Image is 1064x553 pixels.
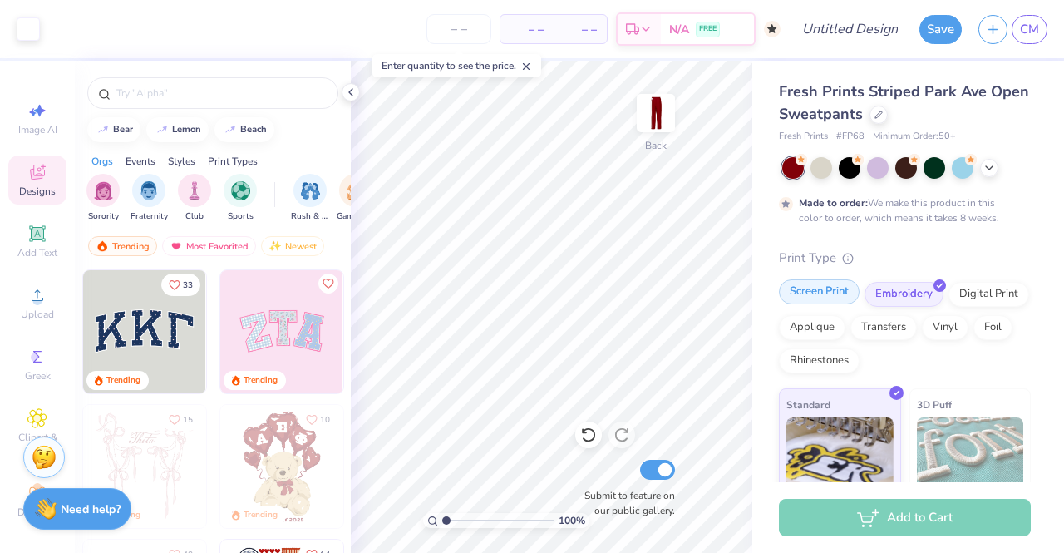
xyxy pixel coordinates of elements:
[347,181,366,200] img: Game Day Image
[214,117,274,142] button: beach
[86,174,120,223] button: filter button
[17,506,57,519] span: Decorate
[240,125,267,134] div: beach
[1012,15,1047,44] a: CM
[917,417,1024,501] img: 3D Puff
[86,174,120,223] div: filter for Sorority
[168,154,195,169] div: Styles
[779,81,1029,124] span: Fresh Prints Striped Park Ave Open Sweatpants
[96,125,110,135] img: trend_line.gif
[779,279,860,304] div: Screen Print
[208,154,258,169] div: Print Types
[172,125,201,134] div: lemon
[873,130,956,144] span: Minimum Order: 50 +
[131,210,168,223] span: Fraternity
[337,210,375,223] span: Game Day
[510,21,544,38] span: – –
[261,236,324,256] div: Newest
[155,125,169,135] img: trend_line.gif
[789,12,911,46] input: Untitled Design
[291,174,329,223] div: filter for Rush & Bid
[779,130,828,144] span: Fresh Prints
[94,181,113,200] img: Sorority Image
[131,174,168,223] div: filter for Fraternity
[850,315,917,340] div: Transfers
[178,174,211,223] div: filter for Club
[231,181,250,200] img: Sports Image
[575,488,675,518] label: Submit to feature on our public gallery.
[372,54,541,77] div: Enter quantity to see the price.
[244,374,278,387] div: Trending
[799,196,868,210] strong: Made to order:
[639,96,672,130] img: Back
[61,501,121,517] strong: Need help?
[131,174,168,223] button: filter button
[564,21,597,38] span: – –
[8,431,66,457] span: Clipart & logos
[291,210,329,223] span: Rush & Bid
[779,249,1031,268] div: Print Type
[320,416,330,424] span: 10
[25,369,51,383] span: Greek
[669,21,689,38] span: N/A
[244,509,278,521] div: Trending
[21,308,54,321] span: Upload
[224,125,237,135] img: trend_line.gif
[162,236,256,256] div: Most Favorited
[337,174,375,223] button: filter button
[268,240,282,252] img: Newest.gif
[115,85,328,101] input: Try "Alpha"
[922,315,968,340] div: Vinyl
[799,195,1003,225] div: We make this product in this color to order, which means it takes 8 weeks.
[559,513,585,528] span: 100 %
[183,416,193,424] span: 15
[146,117,209,142] button: lemon
[426,14,491,44] input: – –
[83,270,206,393] img: 3b9aba4f-e317-4aa7-a679-c95a879539bd
[88,210,119,223] span: Sorority
[19,185,56,198] span: Designs
[318,274,338,294] button: Like
[220,270,343,393] img: 9980f5e8-e6a1-4b4a-8839-2b0e9349023c
[140,181,158,200] img: Fraternity Image
[864,282,943,307] div: Embroidery
[786,417,894,501] img: Standard
[1020,20,1039,39] span: CM
[298,408,337,431] button: Like
[342,405,465,528] img: e74243e0-e378-47aa-a400-bc6bcb25063a
[836,130,864,144] span: # FP68
[161,408,200,431] button: Like
[205,270,328,393] img: edfb13fc-0e43-44eb-bea2-bf7fc0dd67f9
[170,240,183,252] img: most_fav.gif
[113,125,133,134] div: bear
[17,246,57,259] span: Add Text
[291,174,329,223] button: filter button
[87,117,140,142] button: bear
[919,15,962,44] button: Save
[161,274,200,296] button: Like
[18,123,57,136] span: Image AI
[183,281,193,289] span: 33
[220,405,343,528] img: 587403a7-0594-4a7f-b2bd-0ca67a3ff8dd
[96,240,109,252] img: trending.gif
[178,174,211,223] button: filter button
[917,396,952,413] span: 3D Puff
[224,174,257,223] div: filter for Sports
[699,23,717,35] span: FREE
[301,181,320,200] img: Rush & Bid Image
[224,174,257,223] button: filter button
[106,374,140,387] div: Trending
[126,154,155,169] div: Events
[948,282,1029,307] div: Digital Print
[779,348,860,373] div: Rhinestones
[88,236,157,256] div: Trending
[83,405,206,528] img: 83dda5b0-2158-48ca-832c-f6b4ef4c4536
[337,174,375,223] div: filter for Game Day
[786,396,830,413] span: Standard
[91,154,113,169] div: Orgs
[342,270,465,393] img: 5ee11766-d822-42f5-ad4e-763472bf8dcf
[185,210,204,223] span: Club
[205,405,328,528] img: d12a98c7-f0f7-4345-bf3a-b9f1b718b86e
[185,181,204,200] img: Club Image
[228,210,254,223] span: Sports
